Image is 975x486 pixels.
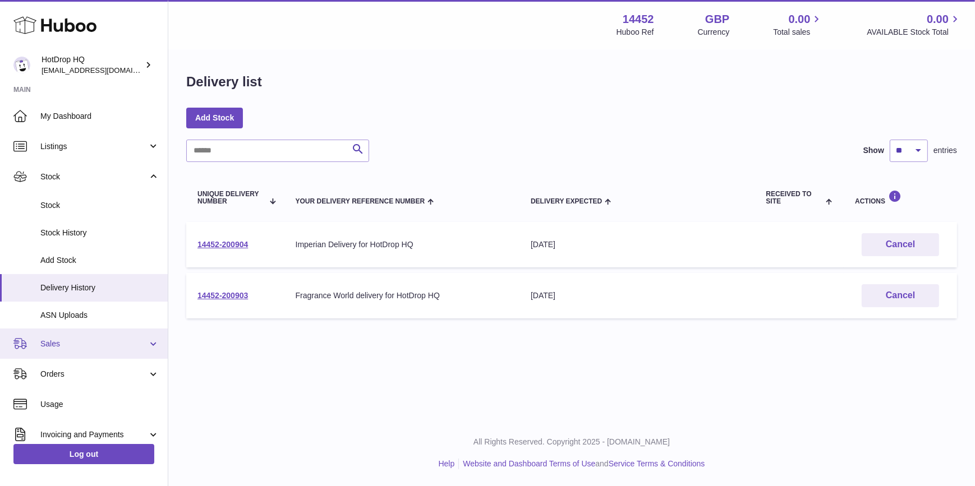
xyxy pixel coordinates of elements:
[531,290,743,301] div: [DATE]
[296,239,508,250] div: Imperian Delivery for HotDrop HQ
[705,12,729,27] strong: GBP
[933,145,957,156] span: entries
[40,429,148,440] span: Invoicing and Payments
[862,284,939,307] button: Cancel
[40,200,159,211] span: Stock
[197,291,248,300] a: 14452-200903
[40,255,159,266] span: Add Stock
[186,108,243,128] a: Add Stock
[439,459,455,468] a: Help
[40,283,159,293] span: Delivery History
[42,66,165,75] span: [EMAIL_ADDRESS][DOMAIN_NAME]
[463,459,595,468] a: Website and Dashboard Terms of Use
[789,12,811,27] span: 0.00
[40,310,159,321] span: ASN Uploads
[13,57,30,73] img: internalAdmin-14452@internal.huboo.com
[186,73,262,91] h1: Delivery list
[13,444,154,464] a: Log out
[863,145,884,156] label: Show
[40,339,148,349] span: Sales
[296,198,425,205] span: Your Delivery Reference Number
[867,27,962,38] span: AVAILABLE Stock Total
[40,172,148,182] span: Stock
[773,27,823,38] span: Total sales
[867,12,962,38] a: 0.00 AVAILABLE Stock Total
[766,191,822,205] span: Received to Site
[40,399,159,410] span: Usage
[773,12,823,38] a: 0.00 Total sales
[531,239,743,250] div: [DATE]
[40,141,148,152] span: Listings
[855,190,946,205] div: Actions
[296,290,508,301] div: Fragrance World delivery for HotDrop HQ
[42,54,142,76] div: HotDrop HQ
[698,27,730,38] div: Currency
[197,191,263,205] span: Unique Delivery Number
[927,12,949,27] span: 0.00
[531,198,602,205] span: Delivery Expected
[459,459,705,469] li: and
[623,12,654,27] strong: 14452
[40,111,159,122] span: My Dashboard
[609,459,705,468] a: Service Terms & Conditions
[617,27,654,38] div: Huboo Ref
[40,228,159,238] span: Stock History
[177,437,966,447] p: All Rights Reserved. Copyright 2025 - [DOMAIN_NAME]
[40,369,148,379] span: Orders
[862,233,939,256] button: Cancel
[197,240,248,249] a: 14452-200904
